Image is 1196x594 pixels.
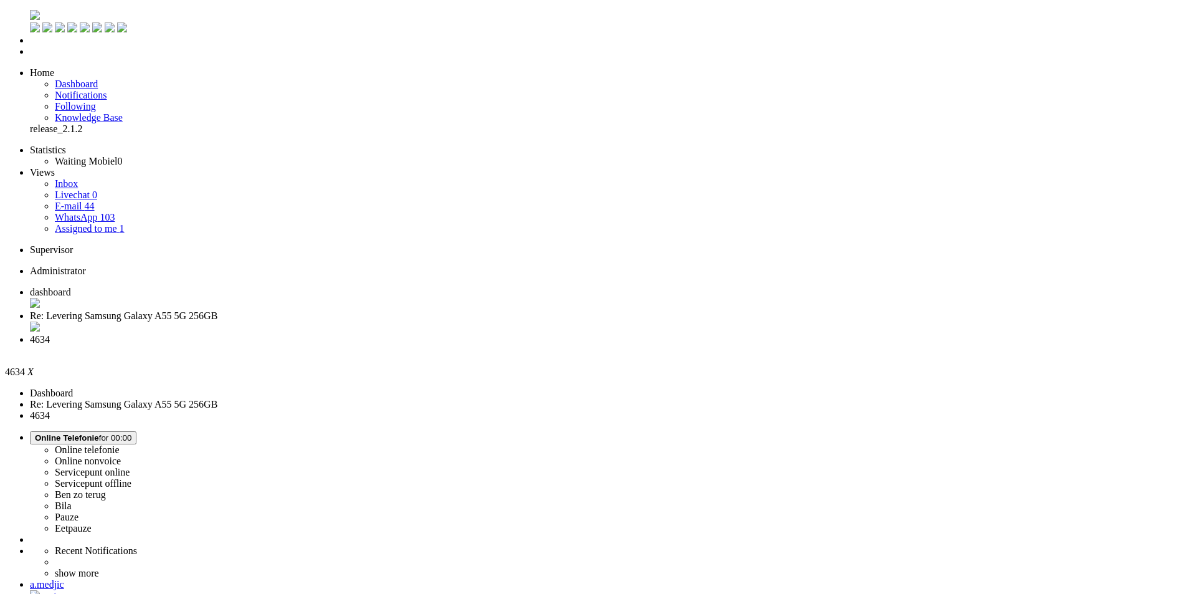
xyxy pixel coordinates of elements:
[85,201,95,211] span: 44
[55,178,78,189] a: Inbox
[30,10,40,20] img: flow_omnibird.svg
[55,189,97,200] a: Livechat 0
[30,244,1191,256] li: Supervisor
[30,334,1191,357] li: 4634
[92,189,97,200] span: 0
[55,223,117,234] span: Assigned to me
[30,266,1191,277] li: Administrator
[30,298,40,308] img: ic_close.svg
[55,22,65,32] img: ic_m_inbox.svg
[55,79,98,89] a: Dashboard menu item
[55,478,131,489] label: Servicepunt offline
[5,5,182,27] body: Rich Text Area. Press ALT-0 for help.
[30,22,40,32] img: ic_m_dashboard.svg
[117,156,122,166] span: 0
[55,444,120,455] label: Online telefonie
[55,568,99,578] a: show more
[120,223,125,234] span: 1
[55,467,130,477] label: Servicepunt online
[35,433,99,443] span: Online Telefonie
[55,90,107,100] span: Notifications
[55,112,123,123] a: Knowledge base
[30,287,71,297] span: dashboard
[55,90,107,100] a: Notifications menu item
[55,456,121,466] label: Online nonvoice
[30,123,82,134] span: release_2.1.2
[105,22,115,32] img: ic_m_settings.svg
[30,579,1191,590] div: a.medjic
[30,310,1191,334] li: 4231
[30,46,1191,57] li: Tickets menu
[5,366,25,377] span: 4634
[55,79,98,89] span: Dashboard
[55,189,90,200] span: Livechat
[55,112,123,123] span: Knowledge Base
[55,201,95,211] a: E-mail 44
[5,67,1191,135] ul: dashboard menu items
[30,431,136,444] button: Online Telefoniefor 00:00
[30,410,1191,421] li: 4634
[80,22,90,32] img: ic_m_stats.svg
[30,310,217,321] span: Re: Levering Samsung Galaxy A55 5G 256GB
[55,523,92,534] label: Eetpauze
[30,399,1191,410] li: Re: Levering Samsung Galaxy A55 5G 256GB
[30,287,1191,310] li: Dashboard
[5,10,1191,57] ul: Menu
[30,345,1191,357] div: Close tab
[27,366,34,377] i: X
[55,201,82,211] span: E-mail
[55,501,72,511] label: Bila
[55,212,97,223] span: WhatsApp
[55,212,115,223] a: WhatsApp 103
[30,35,1191,46] li: Dashboard menu
[30,388,1191,399] li: Dashboard
[30,322,1191,334] div: Close tab
[30,334,50,345] span: 4634
[55,101,96,112] a: Following
[30,145,1191,156] li: Statistics
[67,22,77,32] img: ic_m_inbox_white.svg
[55,223,125,234] a: Assigned to me 1
[30,298,1191,310] div: Close tab
[55,156,122,166] a: Waiting Mobiel
[55,489,106,500] label: Ben zo terug
[30,11,40,22] a: Omnidesk
[35,433,131,443] span: for 00:00
[100,212,115,223] span: 103
[117,22,127,32] img: ic_m_settings_white.svg
[92,22,102,32] img: ic_m_stats_white.svg
[55,512,78,522] label: Pauze
[42,22,52,32] img: ic_m_dashboard_white.svg
[30,431,1191,534] li: Online Telefoniefor 00:00 Online telefonieOnline nonvoiceServicepunt onlineServicepunt offlineBen...
[30,167,1191,178] li: Views
[30,67,1191,79] li: Home menu item
[30,322,40,332] img: ic_close.svg
[55,545,1191,557] li: Recent Notifications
